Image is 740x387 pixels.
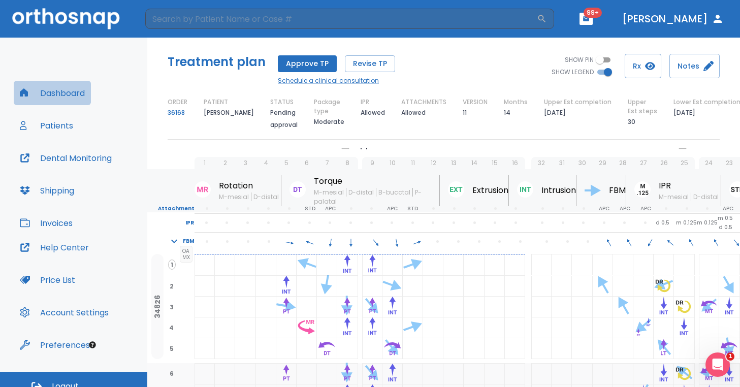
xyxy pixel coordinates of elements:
[639,237,660,246] span: 210°
[147,204,195,213] p: Attachment
[401,107,426,119] p: Allowed
[599,158,606,168] p: 29
[492,158,498,168] p: 15
[538,158,545,168] p: 32
[463,98,488,107] p: VERSION
[504,98,528,107] p: Months
[361,98,369,107] p: IPR
[168,260,176,270] span: 1
[640,158,647,168] p: 27
[320,237,341,246] span: 190°
[691,192,721,201] span: D-distal
[619,158,627,168] p: 28
[279,237,300,246] span: 100°
[390,158,396,168] p: 10
[618,10,728,28] button: [PERSON_NAME]
[584,8,602,18] span: 99+
[705,352,730,377] iframe: Intercom live chat
[314,116,344,128] p: Moderate
[326,158,329,168] p: 7
[669,54,720,78] button: Notes
[598,237,619,246] span: 330°
[660,237,681,246] span: 310°
[204,107,254,119] p: [PERSON_NAME]
[244,158,247,168] p: 3
[656,218,669,228] p: d 0.5
[314,188,422,206] span: P-palatal
[723,204,733,213] p: APC
[471,158,477,168] p: 14
[726,352,734,361] span: 1
[718,214,733,223] p: m 0.5
[681,237,702,246] span: 330°
[726,158,733,168] p: 23
[14,300,115,325] button: Account Settings
[628,116,635,128] p: 30
[609,184,626,197] p: FBM
[314,175,439,187] p: Torque
[147,218,194,228] p: IPR
[640,204,651,213] p: APC
[251,192,281,201] span: D-distal
[183,237,195,246] p: FBM
[472,184,508,197] p: Extrusion
[463,107,467,119] p: 11
[431,158,436,168] p: 12
[599,204,609,213] p: APC
[14,146,118,170] a: Dental Monitoring
[167,323,176,332] span: 4
[361,107,385,119] p: Allowed
[14,113,79,138] button: Patients
[386,237,407,246] span: 170°
[270,107,298,131] p: Pending approval
[376,188,412,197] span: B-bucctal
[168,302,176,311] span: 3
[578,158,586,168] p: 30
[168,107,185,119] a: 36168
[512,158,518,168] p: 16
[14,268,81,292] button: Price List
[559,158,565,168] p: 31
[659,180,721,192] p: IPR
[346,188,376,197] span: D-distal
[370,158,374,168] p: 9
[278,76,395,85] a: Schedule a clinical consultation
[270,98,294,107] p: STATUS
[14,178,80,203] button: Shipping
[676,218,697,228] p: m 0.125
[411,158,415,168] p: 11
[625,54,661,78] button: Rx
[204,158,206,168] p: 1
[673,107,695,119] p: [DATE]
[401,98,446,107] p: ATTACHMENTS
[705,158,713,168] p: 24
[681,158,688,168] p: 25
[14,211,79,235] button: Invoices
[697,218,718,228] p: m 0.125
[300,237,320,246] span: 290°
[345,158,349,168] p: 8
[451,158,457,168] p: 13
[705,237,726,246] span: 330°
[88,340,97,349] div: Tooltip anchor
[180,246,192,263] span: OA MX
[168,54,266,70] h5: Treatment plan
[659,192,691,201] span: M-mesial
[660,158,668,168] p: 26
[544,98,612,107] p: Upper Est.completion
[541,184,576,197] p: Intrusion
[305,204,315,213] p: STD
[219,180,281,192] p: Rotation
[544,107,566,119] p: [DATE]
[619,237,640,246] span: 330°
[305,158,309,168] p: 6
[14,235,95,260] button: Help Center
[14,81,91,105] button: Dashboard
[314,188,346,197] span: M-mesial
